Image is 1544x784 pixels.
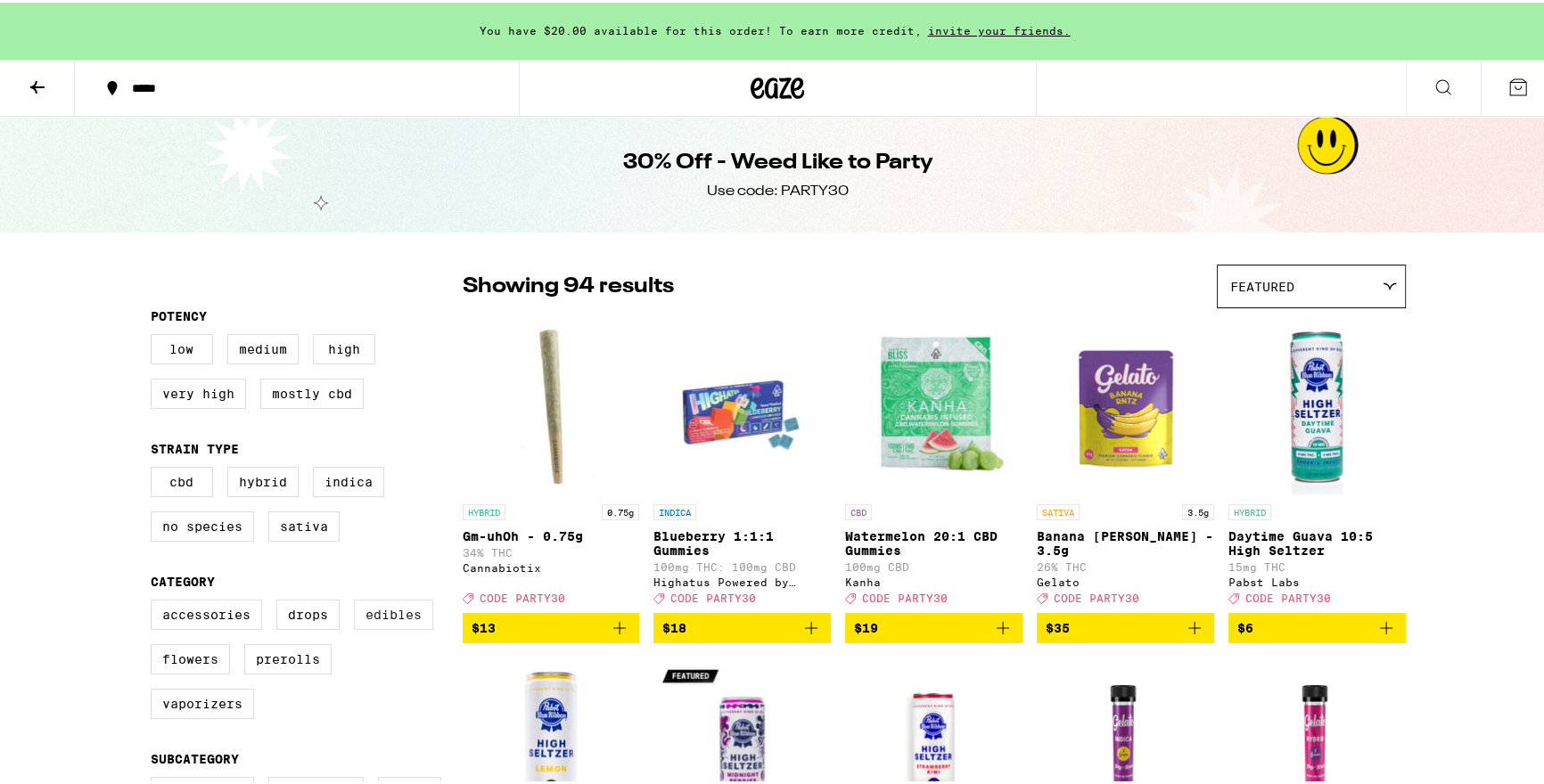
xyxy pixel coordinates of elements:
p: 15mg THC [1228,559,1406,570]
div: Gelato [1037,574,1214,585]
a: Open page for Gm-uhOh - 0.75g from Cannabiotix [463,314,640,610]
span: $35 [1046,618,1070,633]
h1: 30% Off - Weed Like to Party [623,145,933,176]
p: Showing 94 results [463,269,674,299]
p: HYBRID [1228,502,1271,518]
div: Pabst Labs [1228,574,1406,585]
button: Add to bag [1228,610,1406,641]
img: Gelato - Banana Runtz - 3.5g [1037,314,1214,493]
label: Low [151,331,213,362]
span: Featured [1230,277,1294,291]
legend: Subcategory [151,749,239,764]
label: High [313,331,375,362]
p: INDICA [653,502,696,518]
p: 100mg CBD [845,559,1022,570]
span: CODE PARTY30 [670,590,756,601]
span: $18 [662,618,686,633]
a: Open page for Daytime Guava 10:5 High Seltzer from Pabst Labs [1228,314,1406,610]
label: Vaporizers [151,686,254,716]
div: Kanha [845,574,1022,585]
button: Add to bag [653,610,831,641]
span: $13 [472,618,496,633]
p: 0.75g [602,502,639,518]
span: CODE PARTY30 [480,590,565,601]
p: Blueberry 1:1:1 Gummies [653,527,831,555]
img: Pabst Labs - Daytime Guava 10:5 High Seltzer [1228,314,1406,493]
label: Very High [151,376,246,406]
span: CODE PARTY30 [862,590,948,601]
label: Drops [276,597,340,627]
label: Accessories [151,597,262,627]
p: HYBRID [463,502,505,518]
img: Cannabiotix - Gm-uhOh - 0.75g [463,314,640,493]
p: Gm-uhOh - 0.75g [463,527,640,541]
p: 3.5g [1182,502,1214,518]
span: You have $20.00 available for this order! To earn more credit, [480,22,922,34]
p: 34% THC [463,544,640,556]
div: Use code: PARTY30 [707,179,849,199]
label: No Species [151,509,254,539]
label: Mostly CBD [260,376,364,406]
a: Open page for Watermelon 20:1 CBD Gummies from Kanha [845,314,1022,610]
span: Hi. Need any help? [11,12,128,27]
legend: Category [151,572,215,586]
span: $19 [854,618,878,633]
p: Watermelon 20:1 CBD Gummies [845,527,1022,555]
button: Add to bag [463,610,640,641]
span: invite your friends. [922,22,1077,34]
a: Open page for Blueberry 1:1:1 Gummies from Highatus Powered by Cannabiotix [653,314,831,610]
span: CODE PARTY30 [1245,590,1331,601]
span: $6 [1237,618,1253,633]
img: Highatus Powered by Cannabiotix - Blueberry 1:1:1 Gummies [653,314,831,493]
label: Hybrid [227,464,299,494]
button: Add to bag [1037,610,1214,641]
span: CODE PARTY30 [1054,590,1139,601]
div: Highatus Powered by Cannabiotix [653,574,831,585]
legend: Strain Type [151,439,239,453]
label: Flowers [151,641,230,672]
label: CBD [151,464,213,494]
p: 26% THC [1037,559,1214,570]
p: Banana [PERSON_NAME] - 3.5g [1037,527,1214,555]
div: Cannabiotix [463,559,640,571]
p: 100mg THC: 100mg CBD [653,559,831,570]
img: Kanha - Watermelon 20:1 CBD Gummies [845,314,1022,493]
label: Indica [313,464,384,494]
label: Medium [227,331,299,362]
label: Prerolls [244,641,332,672]
p: Daytime Guava 10:5 High Seltzer [1228,527,1406,555]
label: Edibles [354,597,433,627]
legend: Potency [151,306,207,321]
p: CBD [845,502,872,518]
button: Add to bag [845,610,1022,641]
label: Sativa [268,509,340,539]
p: SATIVA [1037,502,1080,518]
a: Open page for Banana Runtz - 3.5g from Gelato [1037,314,1214,610]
